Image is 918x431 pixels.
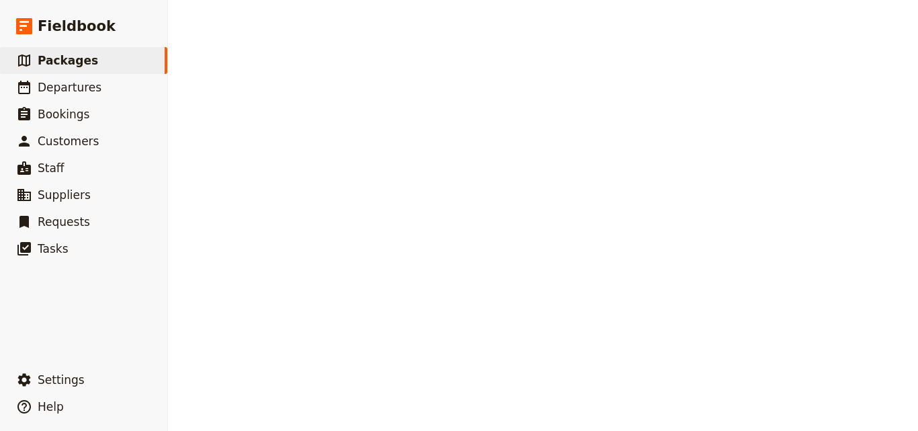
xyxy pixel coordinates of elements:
span: Staff [38,161,65,175]
span: Fieldbook [38,16,116,36]
span: Help [38,400,64,414]
span: Packages [38,54,98,67]
span: Bookings [38,108,89,121]
span: Settings [38,373,85,387]
span: Departures [38,81,101,94]
span: Requests [38,215,90,229]
span: Tasks [38,242,69,256]
span: Suppliers [38,188,91,202]
span: Customers [38,134,99,148]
